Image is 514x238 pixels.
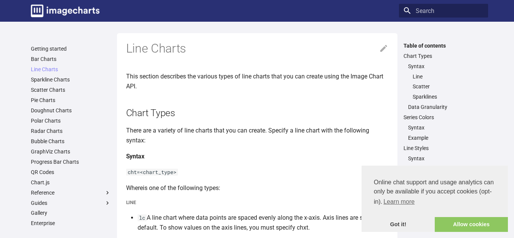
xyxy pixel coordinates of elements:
chart_type: is one of the following types: [143,184,220,192]
label: Guides [31,200,111,206]
a: GraphViz Charts [31,148,111,155]
a: Example [408,134,484,141]
a: Progress Bar Charts [31,158,111,165]
a: Sparklines [413,93,484,100]
a: Line Charts [31,66,111,73]
a: Scatter Charts [31,86,111,93]
code: cht=<chart_type> [126,169,178,176]
h5: Line [126,199,388,206]
div: cookieconsent [362,166,508,232]
p: Where [126,183,388,193]
a: Sparkline Charts [31,76,111,83]
a: Line [413,73,484,80]
nav: Chart Types [404,63,484,111]
a: Pie Charts [31,97,111,104]
nav: Line Styles [404,155,484,172]
p: This section describes the various types of line charts that you can create using the Image Chart... [126,72,388,91]
a: allow cookies [435,217,508,232]
input: Search [399,4,488,18]
h4: Syntax [126,152,388,161]
img: logo [31,5,99,17]
a: Doughnut Charts [31,107,111,114]
a: Bar Charts [31,56,111,62]
a: Line Styles [404,145,484,152]
nav: Table of contents [399,42,488,182]
a: Chart.js [31,179,111,186]
a: Series Colors [404,114,484,121]
h1: Line Charts [126,41,388,57]
a: Data Granularity [408,104,484,110]
nav: Syntax [408,73,484,101]
span: Online chat support and usage analytics can only be available if you accept cookies (opt-in). [374,178,496,208]
a: Syntax [408,155,484,162]
a: Syntax [408,63,484,70]
a: Syntax [408,124,484,131]
a: Gallery [31,209,111,216]
code: lc [138,214,147,221]
nav: Series Colors [404,124,484,141]
a: Examples [408,165,484,172]
a: Image-Charts documentation [28,2,102,20]
label: Table of contents [399,42,488,49]
p: There are a variety of line charts that you can create. Specify a line chart with the following s... [126,126,388,145]
a: Enterprise [31,220,111,227]
label: Reference [31,189,111,196]
h2: Chart Types [126,106,388,120]
a: Polar Charts [31,117,111,124]
a: learn more about cookies [382,196,416,208]
a: Bubble Charts [31,138,111,145]
a: QR Codes [31,169,111,176]
li: A line chart where data points are spaced evenly along the x-axis. Axis lines are shown by defaul... [138,213,388,232]
a: Getting started [31,45,111,52]
a: Scatter [413,83,484,90]
a: Radar Charts [31,128,111,134]
a: dismiss cookie message [362,217,435,232]
a: Chart Types [404,53,484,59]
